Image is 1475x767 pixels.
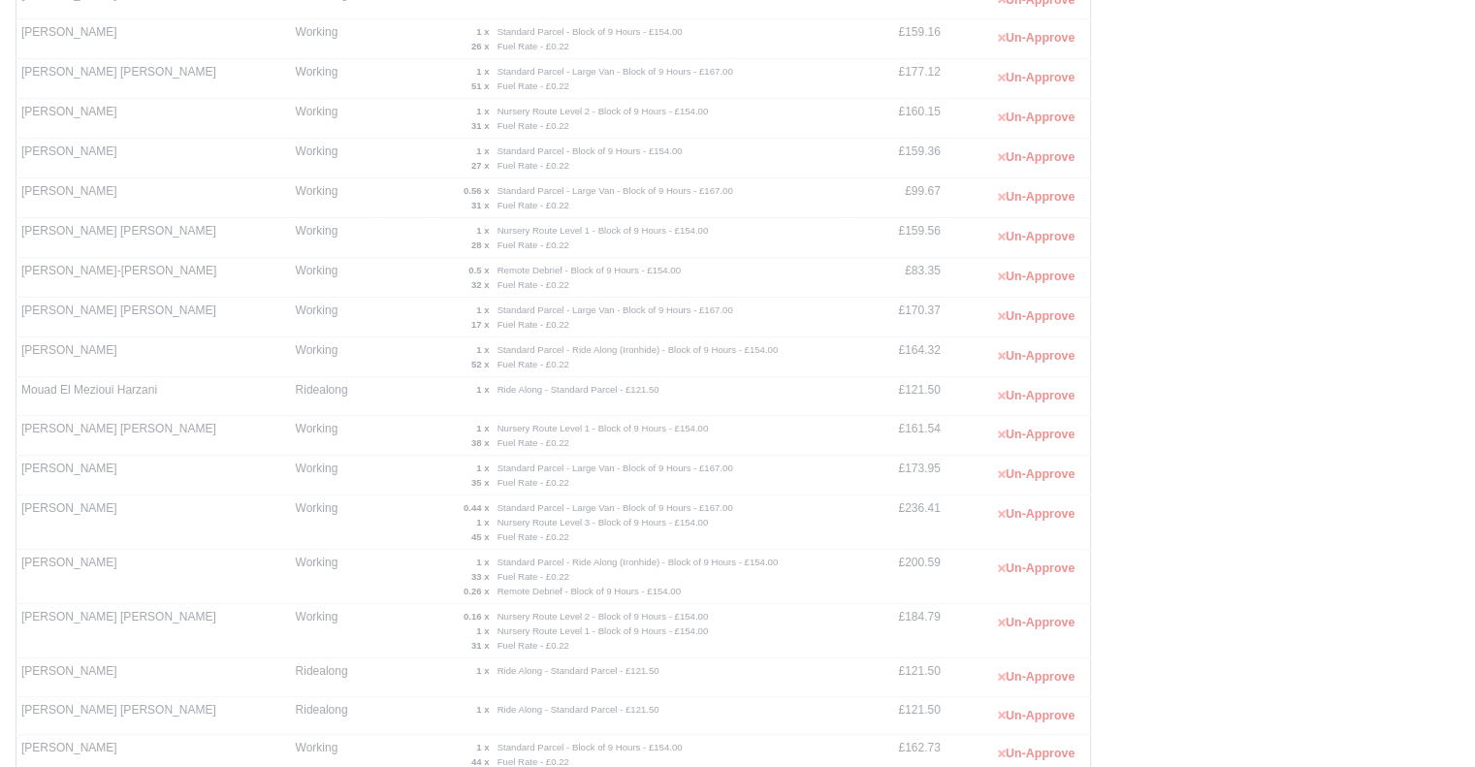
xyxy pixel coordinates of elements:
[987,702,1085,730] button: Un-Approve
[476,625,489,636] strong: 1 x
[497,517,709,527] small: Nursery Route Level 3 - Block of 9 Hours - £154.00
[291,416,374,456] td: Working
[987,144,1085,172] button: Un-Approve
[471,160,490,171] strong: 27 x
[497,665,659,676] small: Ride Along - Standard Parcel - £121.50
[468,265,489,275] strong: 0.5 x
[291,696,374,735] td: Ridealong
[847,416,946,456] td: £161.54
[987,461,1085,489] button: Un-Approve
[464,611,490,622] strong: 0.16 x
[471,571,490,582] strong: 33 x
[497,106,709,116] small: Nursery Route Level 2 - Block of 9 Hours - £154.00
[476,145,489,156] strong: 1 x
[847,377,946,416] td: £121.50
[291,604,374,658] td: Working
[476,423,489,433] strong: 1 x
[16,19,291,59] td: [PERSON_NAME]
[476,26,489,37] strong: 1 x
[847,298,946,337] td: £170.37
[471,477,490,488] strong: 35 x
[476,665,489,676] strong: 1 x
[987,663,1085,691] button: Un-Approve
[497,319,569,330] small: Fuel Rate - £0.22
[16,337,291,377] td: [PERSON_NAME]
[291,298,374,337] td: Working
[291,139,374,178] td: Working
[471,41,490,51] strong: 26 x
[291,178,374,218] td: Working
[497,66,733,77] small: Standard Parcel - Large Van - Block of 9 Hours - £167.00
[16,495,291,550] td: [PERSON_NAME]
[987,263,1085,291] button: Un-Approve
[476,742,489,752] strong: 1 x
[16,258,291,298] td: [PERSON_NAME]-[PERSON_NAME]
[497,41,569,51] small: Fuel Rate - £0.22
[471,279,490,290] strong: 32 x
[497,160,569,171] small: Fuel Rate - £0.22
[476,66,489,77] strong: 1 x
[987,555,1085,583] button: Un-Approve
[471,437,490,448] strong: 38 x
[291,495,374,550] td: Working
[471,200,490,210] strong: 31 x
[497,185,733,196] small: Standard Parcel - Large Van - Block of 9 Hours - £167.00
[847,696,946,735] td: £121.50
[16,139,291,178] td: [PERSON_NAME]
[464,185,490,196] strong: 0.56 x
[497,571,569,582] small: Fuel Rate - £0.22
[471,531,490,542] strong: 45 x
[987,64,1085,92] button: Un-Approve
[291,377,374,416] td: Ridealong
[291,19,374,59] td: Working
[464,586,490,596] strong: 0.26 x
[464,502,490,513] strong: 0.44 x
[987,382,1085,410] button: Un-Approve
[987,421,1085,449] button: Un-Approve
[291,658,374,697] td: Ridealong
[497,640,569,651] small: Fuel Rate - £0.22
[291,218,374,258] td: Working
[497,586,681,596] small: Remote Debrief - Block of 9 Hours - £154.00
[16,456,291,495] td: [PERSON_NAME]
[847,59,946,99] td: £177.12
[847,456,946,495] td: £173.95
[471,120,490,131] strong: 31 x
[497,742,683,752] small: Standard Parcel - Block of 9 Hours - £154.00
[847,99,946,139] td: £160.15
[291,550,374,604] td: Working
[1378,674,1475,767] iframe: Chat Widget
[497,145,683,156] small: Standard Parcel - Block of 9 Hours - £154.00
[497,26,683,37] small: Standard Parcel - Block of 9 Hours - £154.00
[497,463,733,473] small: Standard Parcel - Large Van - Block of 9 Hours - £167.00
[847,19,946,59] td: £159.16
[497,200,569,210] small: Fuel Rate - £0.22
[16,416,291,456] td: [PERSON_NAME] [PERSON_NAME]
[291,258,374,298] td: Working
[847,139,946,178] td: £159.36
[471,359,490,369] strong: 52 x
[847,258,946,298] td: £83.35
[497,423,709,433] small: Nursery Route Level 1 - Block of 9 Hours - £154.00
[291,99,374,139] td: Working
[476,304,489,315] strong: 1 x
[497,557,779,567] small: Standard Parcel - Ride Along (Ironhide) - Block of 9 Hours - £154.00
[476,225,489,236] strong: 1 x
[987,104,1085,132] button: Un-Approve
[476,517,489,527] strong: 1 x
[987,24,1085,52] button: Un-Approve
[497,240,569,250] small: Fuel Rate - £0.22
[476,344,489,355] strong: 1 x
[497,625,709,636] small: Nursery Route Level 1 - Block of 9 Hours - £154.00
[16,59,291,99] td: [PERSON_NAME] [PERSON_NAME]
[471,319,490,330] strong: 17 x
[987,303,1085,331] button: Un-Approve
[847,495,946,550] td: £236.41
[847,658,946,697] td: £121.50
[987,183,1085,211] button: Un-Approve
[987,223,1085,251] button: Un-Approve
[476,463,489,473] strong: 1 x
[291,456,374,495] td: Working
[497,384,659,395] small: Ride Along - Standard Parcel - £121.50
